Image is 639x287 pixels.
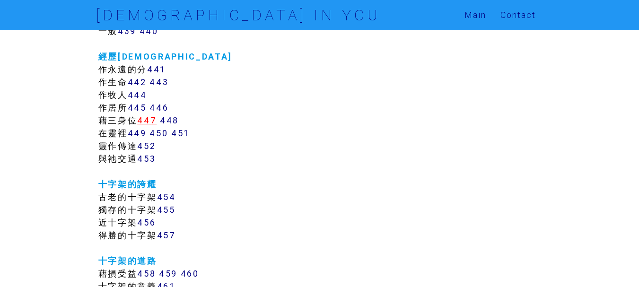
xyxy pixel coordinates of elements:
[128,102,147,113] a: 445
[128,89,147,100] a: 444
[157,230,176,241] a: 457
[137,115,157,126] a: 447
[137,217,156,228] a: 456
[140,26,158,36] a: 440
[149,77,168,87] a: 443
[98,255,157,266] a: 十字架的道路
[128,77,147,87] a: 442
[171,128,190,139] a: 451
[160,115,179,126] a: 448
[98,51,232,62] a: 經歷[DEMOGRAPHIC_DATA]
[137,153,156,164] a: 453
[147,64,166,75] a: 441
[181,268,199,279] a: 460
[159,268,177,279] a: 459
[118,26,136,36] a: 439
[137,140,156,151] a: 452
[137,268,156,279] a: 458
[98,179,157,190] a: 十字架的誇耀
[149,128,168,139] a: 450
[128,128,147,139] a: 449
[157,191,176,202] a: 454
[599,244,632,280] iframe: Chat
[149,102,168,113] a: 446
[157,204,175,215] a: 455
